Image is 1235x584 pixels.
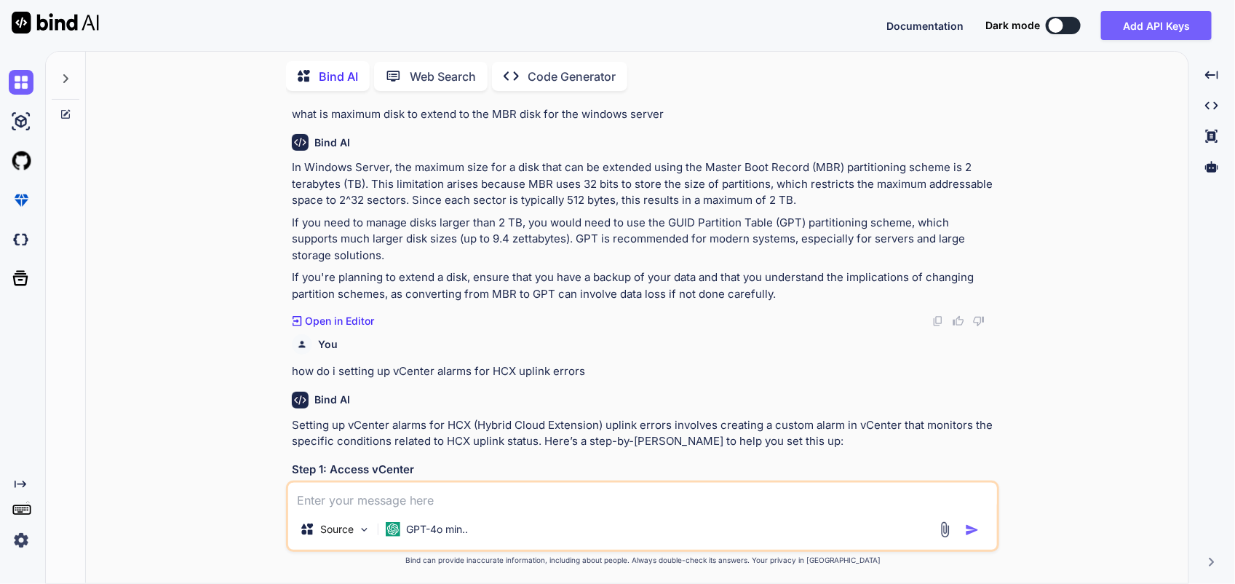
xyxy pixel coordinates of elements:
p: Web Search [410,68,476,85]
p: Source [320,522,354,537]
p: Open in Editor [305,314,374,328]
h6: You [318,337,338,352]
img: ai-studio [9,109,33,134]
button: Documentation [886,18,964,33]
p: In Windows Server, the maximum size for a disk that can be extended using the Master Boot Record ... [292,159,996,209]
img: Bind AI [12,12,99,33]
p: If you're planning to extend a disk, ensure that you have a backup of your data and that you unde... [292,269,996,302]
h6: Bind AI [314,392,350,407]
img: GPT-4o mini [386,522,400,537]
h3: Step 1: Access vCenter [292,462,996,478]
p: Bind can provide inaccurate information, including about people. Always double-check its answers.... [286,555,999,566]
p: Setting up vCenter alarms for HCX (Hybrid Cloud Extension) uplink errors involves creating a cust... [292,417,996,450]
p: If you need to manage disks larger than 2 TB, you would need to use the GUID Partition Table (GPT... [292,215,996,264]
p: GPT-4o min.. [406,522,468,537]
img: Pick Models [358,524,370,536]
img: githubLight [9,149,33,173]
img: icon [965,523,980,537]
img: attachment [937,521,953,538]
span: Documentation [886,20,964,32]
img: settings [9,528,33,553]
p: Bind AI [319,68,358,85]
h6: Bind AI [314,135,350,150]
img: darkCloudIdeIcon [9,227,33,252]
span: Dark mode [985,18,1040,33]
img: dislike [973,315,985,327]
img: premium [9,188,33,213]
button: Add API Keys [1101,11,1212,40]
img: like [953,315,964,327]
p: what is maximum disk to extend to the MBR disk for the windows server [292,106,996,123]
p: Code Generator [528,68,616,85]
img: chat [9,70,33,95]
img: copy [932,315,944,327]
p: how do i setting up vCenter alarms for HCX uplink errors [292,363,996,380]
